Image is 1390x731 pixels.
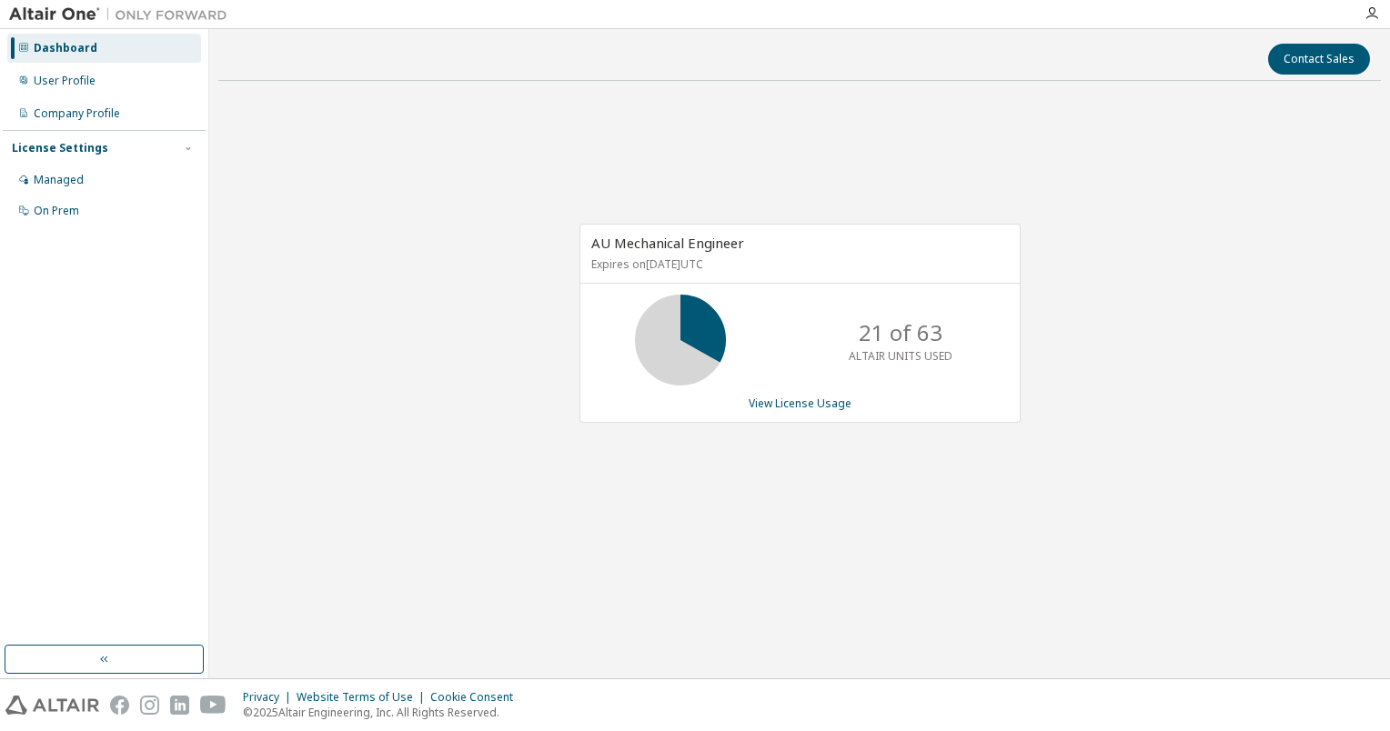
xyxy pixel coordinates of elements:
[34,41,97,55] div: Dashboard
[591,234,744,252] span: AU Mechanical Engineer
[110,696,129,715] img: facebook.svg
[859,317,942,348] p: 21 of 63
[5,696,99,715] img: altair_logo.svg
[297,690,430,705] div: Website Terms of Use
[749,396,851,411] a: View License Usage
[243,705,524,720] p: © 2025 Altair Engineering, Inc. All Rights Reserved.
[200,696,227,715] img: youtube.svg
[34,173,84,187] div: Managed
[849,348,952,364] p: ALTAIR UNITS USED
[170,696,189,715] img: linkedin.svg
[12,141,108,155] div: License Settings
[34,106,120,121] div: Company Profile
[243,690,297,705] div: Privacy
[591,256,1004,272] p: Expires on [DATE] UTC
[34,204,79,218] div: On Prem
[1268,44,1370,75] button: Contact Sales
[430,690,524,705] div: Cookie Consent
[34,74,96,88] div: User Profile
[140,696,159,715] img: instagram.svg
[9,5,237,24] img: Altair One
